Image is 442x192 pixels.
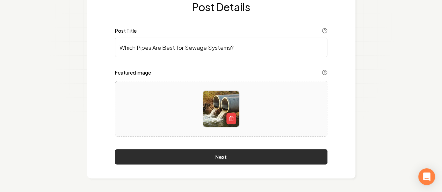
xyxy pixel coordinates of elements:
[115,1,327,13] h1: Post Details
[203,91,239,127] img: image
[115,149,327,164] button: Next
[115,70,151,75] label: Featured image
[418,168,435,185] div: Open Intercom Messenger
[115,28,137,33] label: Post Title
